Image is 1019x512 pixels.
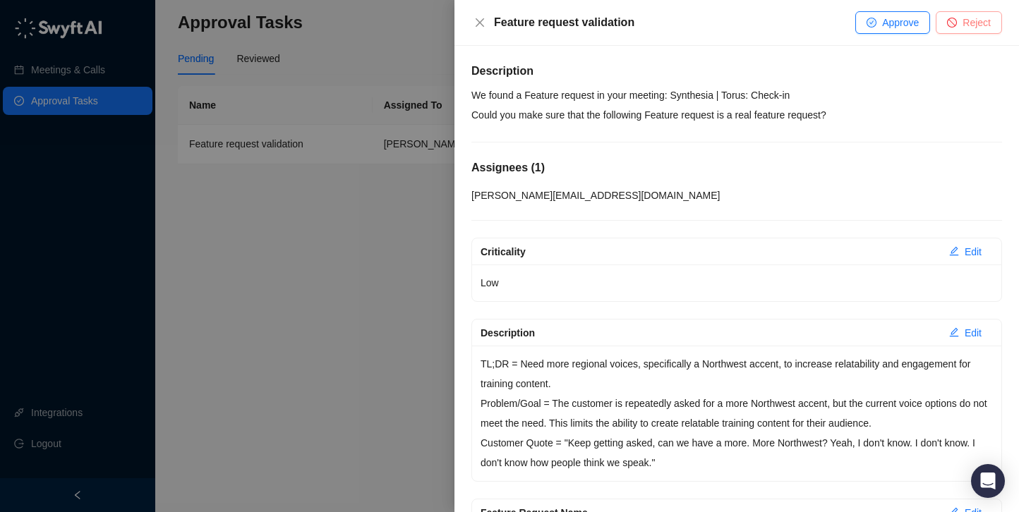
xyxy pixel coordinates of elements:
span: Reject [963,15,991,30]
div: Criticality [481,244,938,260]
div: Open Intercom Messenger [971,464,1005,498]
span: stop [947,18,957,28]
p: Low [481,273,993,293]
button: Edit [938,240,993,263]
span: edit [949,246,959,256]
p: Customer Quote = "Keep getting asked, can we have a more. More Northwest? Yeah, I don't know. I d... [481,433,993,473]
div: Description [481,325,938,341]
span: Edit [965,244,982,260]
span: [PERSON_NAME][EMAIL_ADDRESS][DOMAIN_NAME] [471,190,720,201]
p: Problem/Goal = The customer is repeatedly asked for a more Northwest accent, but the current voic... [481,394,993,433]
button: Close [471,14,488,31]
span: Approve [882,15,919,30]
div: Feature request validation [494,14,855,31]
h5: Assignees ( 1 ) [471,159,1002,176]
h5: Description [471,63,1002,80]
button: Approve [855,11,930,34]
span: Edit [965,325,982,341]
span: edit [949,327,959,337]
span: check-circle [867,18,876,28]
button: Edit [938,322,993,344]
p: TL;DR = Need more regional voices, specifically a Northwest accent, to increase relatability and ... [481,354,993,394]
span: close [474,17,486,28]
button: Reject [936,11,1002,34]
p: We found a Feature request in your meeting: Synthesia | Torus: Check-in Could you make sure that ... [471,85,1002,125]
